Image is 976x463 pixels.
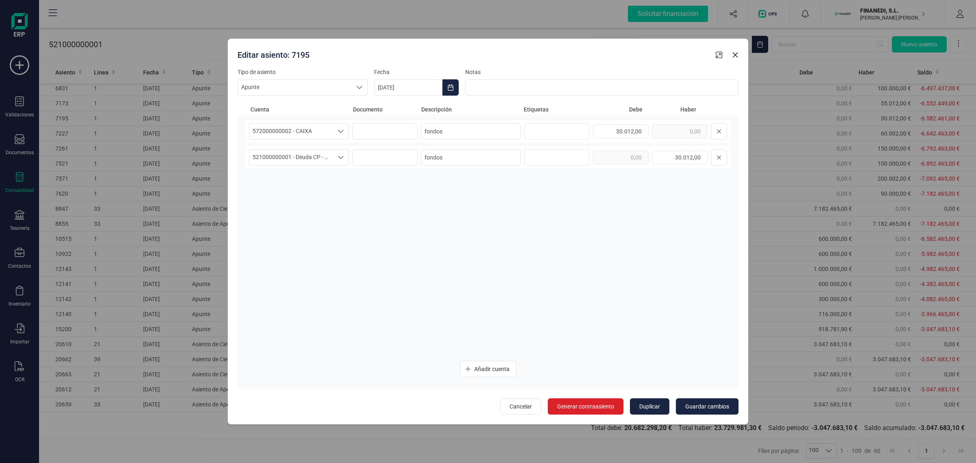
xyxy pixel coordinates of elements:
label: Tipo de asiento [237,68,368,76]
span: Apunte [238,80,352,95]
span: 521000000001 - Deuda CP - Fondos Financiadores Toro [249,150,333,165]
div: Seleccione una cuenta [333,150,349,165]
label: Notas [465,68,739,76]
input: 0,00 [593,124,649,138]
span: Haber [646,105,696,114]
button: Generar contraasiento [548,398,623,415]
button: Choose Date [442,79,459,96]
span: Guardar cambios [685,402,729,411]
div: Seleccione una cuenta [333,124,349,139]
div: Editar asiento: 7195 [234,46,712,61]
span: Cuenta [251,105,350,114]
input: 0,00 [652,151,708,164]
span: Duplicar [639,402,660,411]
span: Documento [353,105,418,114]
button: Añadir cuenta [460,361,516,377]
span: Cancelar [510,402,532,411]
span: Generar contraasiento [557,402,614,411]
input: 0,00 [593,151,649,164]
label: Fecha [374,68,459,76]
button: Guardar cambios [676,398,739,415]
button: Cancelar [500,398,541,415]
span: Etiquetas [524,105,589,114]
span: 572000000002 - CAIXA [249,124,333,139]
button: Duplicar [630,398,669,415]
span: Debe [592,105,643,114]
span: Descripción [421,105,521,114]
input: 0,00 [652,124,708,138]
span: Añadir cuenta [474,365,510,373]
